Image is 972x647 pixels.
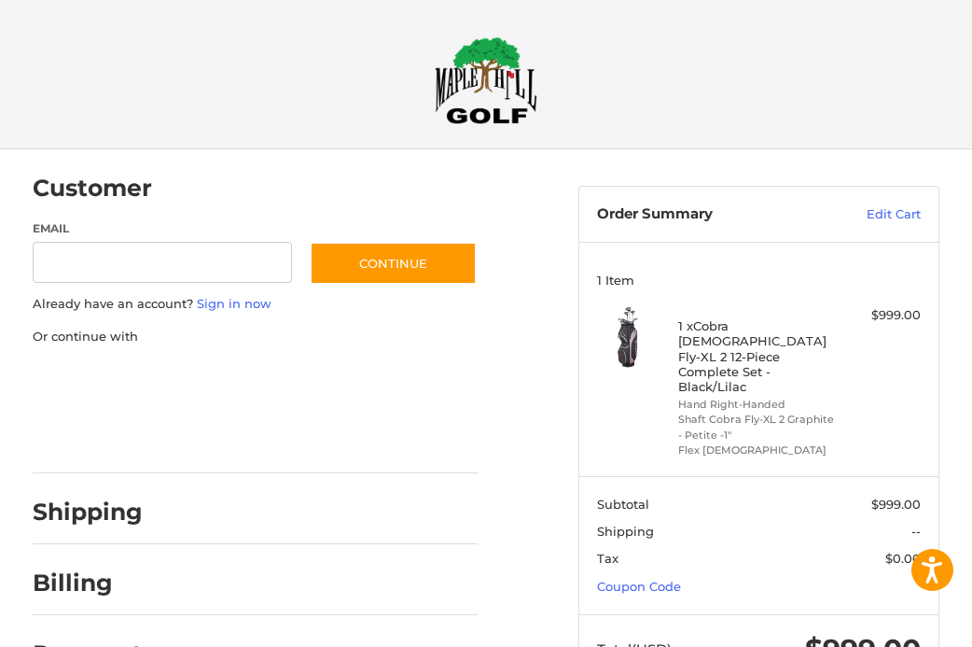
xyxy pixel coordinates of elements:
[871,497,921,512] span: $999.00
[33,569,142,598] h2: Billing
[33,174,152,203] h2: Customer
[678,412,836,443] li: Shaft Cobra Fly-XL 2 Graphite - Petite -1"
[33,220,292,237] label: Email
[597,205,817,224] h3: Order Summary
[818,597,972,647] iframe: Google Customer Reviews
[678,443,836,458] li: Flex [DEMOGRAPHIC_DATA]
[33,295,478,314] p: Already have an account?
[597,551,618,566] span: Tax
[185,364,325,398] iframe: PayPal-paylater
[33,498,143,527] h2: Shipping
[26,421,166,455] iframe: PayPal-venmo
[911,524,921,539] span: --
[26,364,166,398] iframe: PayPal-paypal
[597,524,654,539] span: Shipping
[310,242,477,285] button: Continue
[435,36,537,124] img: Maple Hill Golf
[597,579,681,594] a: Coupon Code
[678,318,836,394] h4: 1 x Cobra [DEMOGRAPHIC_DATA] Fly-XL 2 12-Piece Complete Set - Black/Lilac
[817,205,921,224] a: Edit Cart
[840,306,921,325] div: $999.00
[597,497,649,512] span: Subtotal
[597,273,921,288] h3: 1 Item
[885,551,921,566] span: $0.00
[197,296,271,311] a: Sign in now
[33,328,478,346] p: Or continue with
[678,397,836,413] li: Hand Right-Handed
